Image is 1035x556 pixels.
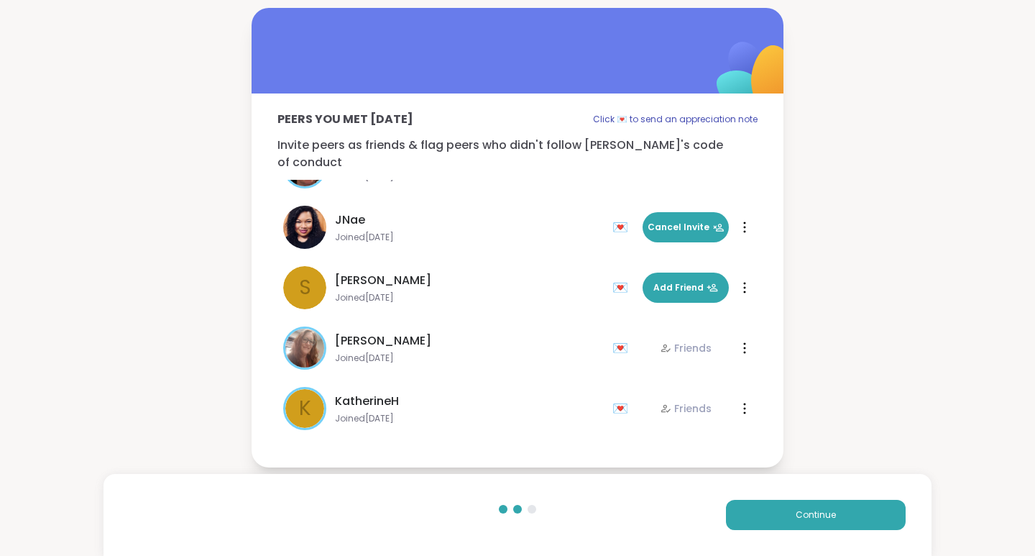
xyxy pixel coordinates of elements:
span: s [299,273,311,303]
div: 💌 [612,397,634,420]
button: Cancel Invite [643,212,729,242]
span: K [299,393,311,424]
div: 💌 [612,216,634,239]
button: Add Friend [643,273,729,303]
span: KatherineH [335,393,399,410]
span: Joined [DATE] [335,292,604,304]
span: Continue [796,509,836,521]
img: dodi [285,329,324,368]
div: 💌 [612,276,634,299]
span: Joined [DATE] [335,232,604,243]
span: [PERSON_NAME] [335,272,431,289]
p: Click 💌 to send an appreciation note [593,111,758,128]
div: Friends [660,401,712,416]
div: 💌 [612,337,634,360]
span: [PERSON_NAME] [335,332,431,350]
span: Joined [DATE] [335,413,604,424]
span: JNae [335,211,365,229]
p: Peers you met [DATE] [277,111,413,128]
img: JNae [283,206,326,249]
span: Joined [DATE] [335,352,604,364]
div: Friends [660,341,712,355]
span: Cancel Invite [648,221,724,234]
span: Add Friend [653,281,718,294]
button: Continue [726,500,906,530]
p: Invite peers as friends & flag peers who didn't follow [PERSON_NAME]'s code of conduct [277,137,758,171]
img: ShareWell Logomark [683,4,826,147]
